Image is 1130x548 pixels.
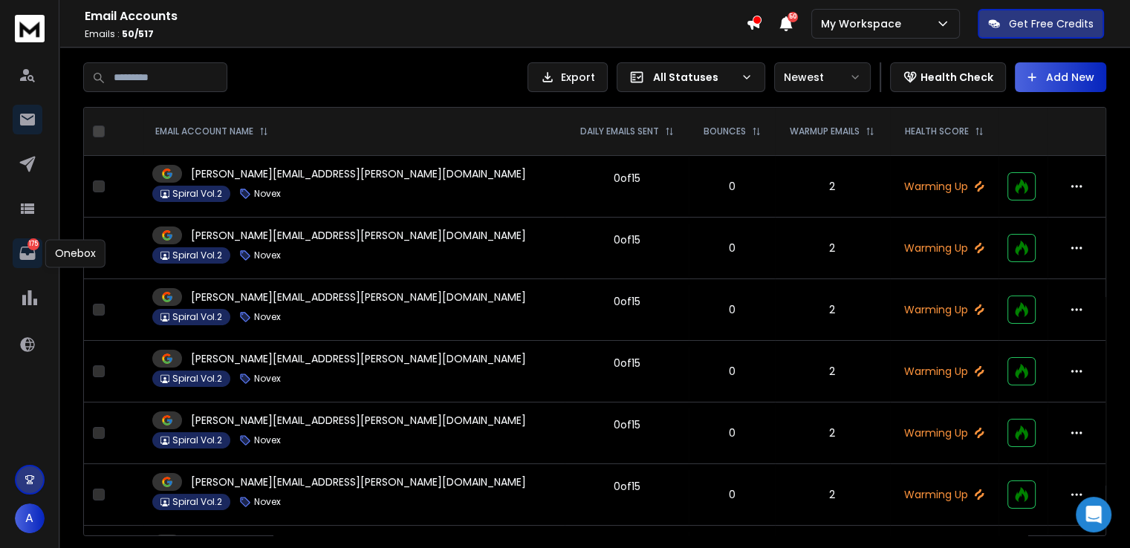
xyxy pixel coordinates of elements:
p: Warming Up [899,241,990,255]
p: DAILY EMAILS SENT [580,125,659,137]
button: Add New [1015,62,1106,92]
p: Spiral Vol.2 [172,373,222,385]
p: 0 [698,425,766,440]
p: Warming Up [899,425,990,440]
p: All Statuses [653,70,735,85]
p: Novex [254,188,281,200]
p: Warming Up [899,364,990,379]
p: 0 [698,487,766,502]
p: 0 [698,179,766,194]
p: Novex [254,311,281,323]
p: Warming Up [899,179,990,194]
p: Spiral Vol.2 [172,188,222,200]
button: Export [527,62,608,92]
p: Warming Up [899,302,990,317]
p: Get Free Credits [1009,16,1094,31]
p: HEALTH SCORE [905,125,969,137]
div: 0 of 15 [614,479,640,494]
p: 0 [698,302,766,317]
p: Spiral Vol.2 [172,434,222,446]
p: [PERSON_NAME][EMAIL_ADDRESS][PERSON_NAME][DOMAIN_NAME] [191,413,526,428]
div: Open Intercom Messenger [1076,497,1111,532]
span: 50 [788,12,798,22]
p: 175 [27,238,39,250]
button: Get Free Credits [978,9,1104,39]
button: A [15,503,45,533]
div: 0 of 15 [614,356,640,371]
p: Novex [254,249,281,261]
p: Spiral Vol.2 [172,496,222,508]
p: Novex [254,373,281,385]
p: Spiral Vol.2 [172,249,222,261]
h1: Email Accounts [85,7,746,25]
div: 0 of 15 [614,171,640,186]
td: 2 [775,218,890,279]
div: 0 of 15 [614,232,640,247]
p: [PERSON_NAME][EMAIL_ADDRESS][PERSON_NAME][DOMAIN_NAME] [191,351,526,366]
p: Novex [254,434,281,446]
p: WARMUP EMAILS [790,125,860,137]
p: Warming Up [899,487,990,502]
p: Emails : [85,28,746,40]
p: BOUNCES [704,125,746,137]
div: Onebox [45,239,105,267]
div: 0 of 15 [614,417,640,432]
p: Health Check [920,70,993,85]
p: [PERSON_NAME][EMAIL_ADDRESS][PERSON_NAME][DOMAIN_NAME] [191,166,526,181]
td: 2 [775,279,890,341]
p: 0 [698,241,766,255]
td: 2 [775,341,890,402]
p: 0 [698,364,766,379]
p: [PERSON_NAME][EMAIL_ADDRESS][PERSON_NAME][DOMAIN_NAME] [191,228,526,243]
img: logo [15,15,45,42]
td: 2 [775,402,890,464]
p: Spiral Vol.2 [172,311,222,323]
a: 175 [13,238,42,268]
div: 0 of 15 [614,294,640,309]
span: 50 / 517 [122,27,154,40]
td: 2 [775,464,890,526]
button: Newest [774,62,871,92]
p: My Workspace [821,16,907,31]
p: Novex [254,496,281,508]
td: 2 [775,156,890,218]
div: EMAIL ACCOUNT NAME [155,125,268,137]
p: [PERSON_NAME][EMAIL_ADDRESS][PERSON_NAME][DOMAIN_NAME] [191,474,526,489]
p: [PERSON_NAME][EMAIL_ADDRESS][PERSON_NAME][DOMAIN_NAME] [191,290,526,304]
button: Health Check [890,62,1006,92]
